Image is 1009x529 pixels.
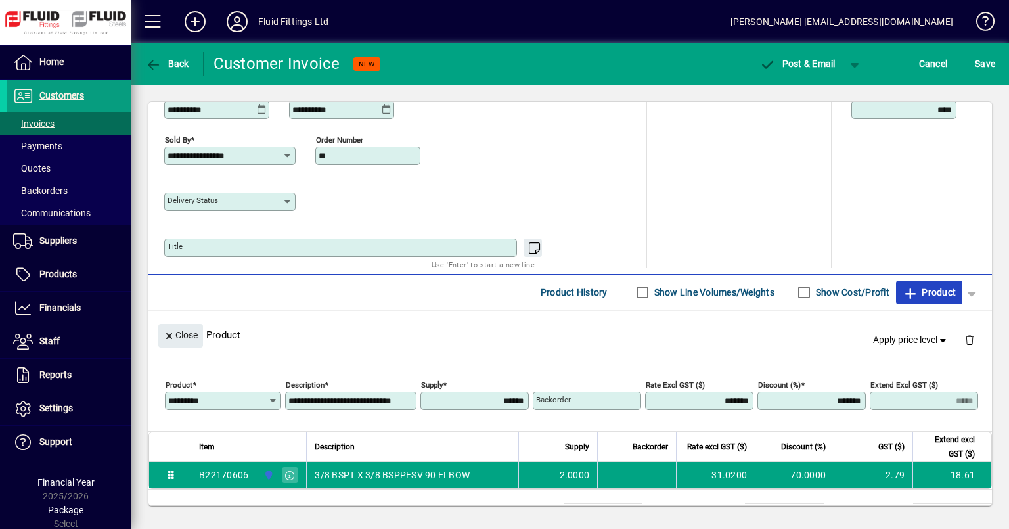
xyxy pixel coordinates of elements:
[560,469,590,482] span: 2.0000
[954,324,985,356] button: Delete
[565,440,589,454] span: Supply
[13,185,68,196] span: Backorders
[913,503,992,519] td: 18.61
[7,179,131,202] a: Backorders
[916,52,951,76] button: Cancel
[7,157,131,179] a: Quotes
[781,440,826,454] span: Discount (%)
[870,380,938,390] mat-label: Extend excl GST ($)
[168,242,183,251] mat-label: Title
[745,503,824,519] td: 0.00
[165,135,191,145] mat-label: Sold by
[142,52,192,76] button: Back
[260,468,275,482] span: AUCKLAND
[216,10,258,34] button: Profile
[316,135,363,145] mat-label: Order number
[48,505,83,515] span: Package
[39,403,73,413] span: Settings
[39,235,77,246] span: Suppliers
[535,281,613,304] button: Product History
[7,112,131,135] a: Invoices
[7,225,131,258] a: Suppliers
[315,440,355,454] span: Description
[7,258,131,291] a: Products
[168,196,218,205] mat-label: Delivery status
[13,118,55,129] span: Invoices
[834,503,913,519] td: GST exclusive
[213,53,340,74] div: Customer Invoice
[286,380,325,390] mat-label: Description
[873,333,949,347] span: Apply price level
[972,52,998,76] button: Save
[912,462,991,488] td: 18.61
[148,311,992,359] div: Product
[39,369,72,380] span: Reports
[919,53,948,74] span: Cancel
[878,440,905,454] span: GST ($)
[158,324,203,348] button: Close
[145,58,189,69] span: Back
[7,46,131,79] a: Home
[966,3,993,45] a: Knowledge Base
[633,440,668,454] span: Backorder
[39,302,81,313] span: Financials
[7,359,131,392] a: Reports
[359,60,375,68] span: NEW
[653,503,745,519] td: Freight (excl GST)
[975,58,980,69] span: S
[315,469,470,482] span: 3/8 BSPT X 3/8 BSPPFSV 90 ELBOW
[652,286,774,299] label: Show Line Volumes/Weights
[903,282,956,303] span: Product
[39,90,84,101] span: Customers
[131,52,204,76] app-page-header-button: Back
[39,336,60,346] span: Staff
[758,380,801,390] mat-label: Discount (%)
[421,380,443,390] mat-label: Supply
[155,329,206,341] app-page-header-button: Close
[834,462,912,488] td: 2.79
[975,53,995,74] span: ave
[37,477,95,488] span: Financial Year
[13,141,62,151] span: Payments
[258,11,328,32] div: Fluid Fittings Ltd
[730,11,953,32] div: [PERSON_NAME] [EMAIL_ADDRESS][DOMAIN_NAME]
[39,436,72,447] span: Support
[7,426,131,459] a: Support
[753,52,842,76] button: Post & Email
[39,269,77,279] span: Products
[199,440,215,454] span: Item
[7,392,131,425] a: Settings
[7,292,131,325] a: Financials
[646,380,705,390] mat-label: Rate excl GST ($)
[954,333,985,345] app-page-header-button: Delete
[39,57,64,67] span: Home
[755,462,834,488] td: 70.0000
[868,328,954,352] button: Apply price level
[166,380,192,390] mat-label: Product
[921,432,975,461] span: Extend excl GST ($)
[564,503,642,519] td: 0.0000 M³
[164,325,198,346] span: Close
[813,286,889,299] label: Show Cost/Profit
[684,469,747,482] div: 31.0200
[432,257,535,272] mat-hint: Use 'Enter' to start a new line
[485,503,564,519] td: Total Volume
[759,58,836,69] span: ost & Email
[199,469,248,482] div: B22170606
[13,208,91,218] span: Communications
[7,202,131,224] a: Communications
[7,325,131,358] a: Staff
[174,10,216,34] button: Add
[7,135,131,157] a: Payments
[687,440,747,454] span: Rate excl GST ($)
[13,163,51,173] span: Quotes
[541,282,608,303] span: Product History
[782,58,788,69] span: P
[896,281,962,304] button: Product
[536,395,571,404] mat-label: Backorder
